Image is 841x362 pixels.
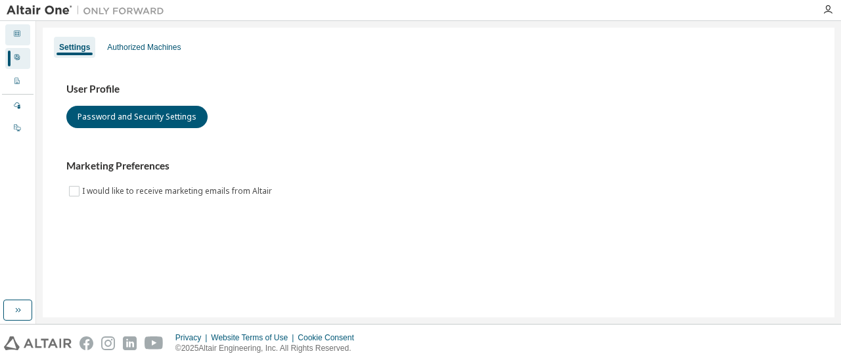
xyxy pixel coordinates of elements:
[211,332,298,343] div: Website Terms of Use
[80,336,93,350] img: facebook.svg
[59,42,90,53] div: Settings
[82,183,275,199] label: I would like to receive marketing emails from Altair
[5,96,30,117] div: Managed
[5,72,30,93] div: Company Profile
[5,118,30,139] div: On Prem
[66,106,208,128] button: Password and Security Settings
[107,42,181,53] div: Authorized Machines
[145,336,164,350] img: youtube.svg
[4,336,72,350] img: altair_logo.svg
[101,336,115,350] img: instagram.svg
[66,160,811,173] h3: Marketing Preferences
[123,336,137,350] img: linkedin.svg
[298,332,361,343] div: Cookie Consent
[175,343,362,354] p: © 2025 Altair Engineering, Inc. All Rights Reserved.
[175,332,211,343] div: Privacy
[7,4,171,17] img: Altair One
[5,24,30,45] div: Dashboard
[66,83,811,96] h3: User Profile
[5,48,30,69] div: User Profile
